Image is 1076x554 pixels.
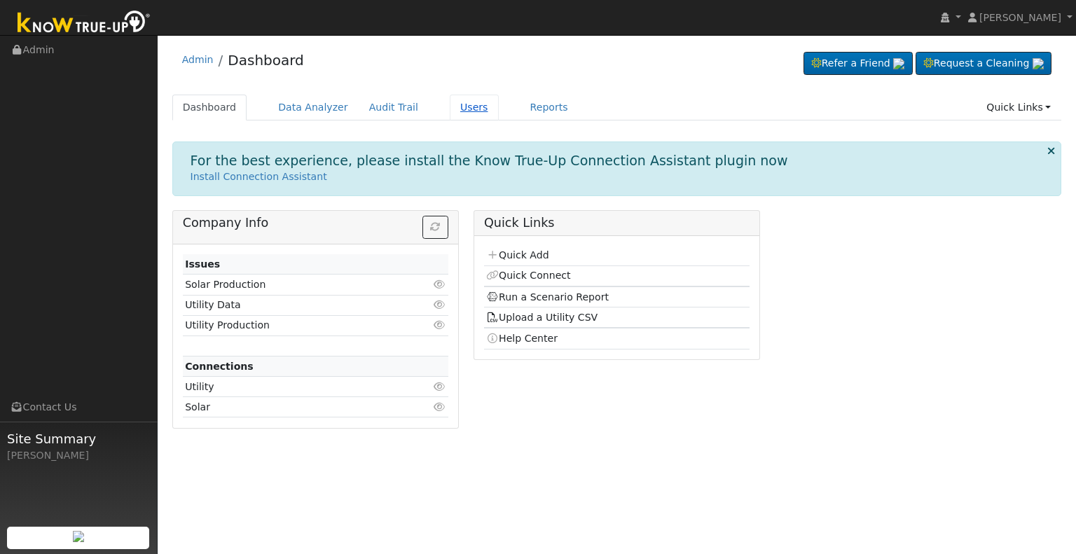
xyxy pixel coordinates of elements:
h5: Quick Links [484,216,750,230]
a: Admin [182,54,214,65]
i: Click to view [434,402,446,412]
a: Users [450,95,499,120]
a: Quick Connect [486,270,570,281]
td: Utility Production [183,315,406,335]
td: Solar Production [183,275,406,295]
a: Quick Links [976,95,1061,120]
a: Dashboard [228,52,304,69]
a: Dashboard [172,95,247,120]
i: Click to view [434,320,446,330]
td: Utility Data [183,295,406,315]
a: Upload a Utility CSV [486,312,598,323]
img: retrieve [893,58,904,69]
td: Solar [183,397,406,417]
div: [PERSON_NAME] [7,448,150,463]
a: Request a Cleaning [916,52,1051,76]
td: Utility [183,377,406,397]
span: Site Summary [7,429,150,448]
img: retrieve [73,531,84,542]
i: Click to view [434,300,446,310]
strong: Issues [185,258,220,270]
a: Reports [520,95,579,120]
i: Click to view [434,279,446,289]
a: Quick Add [486,249,549,261]
img: Know True-Up [11,8,158,39]
a: Audit Trail [359,95,429,120]
a: Refer a Friend [803,52,913,76]
strong: Connections [185,361,254,372]
a: Help Center [486,333,558,344]
i: Click to view [434,382,446,392]
h1: For the best experience, please install the Know True-Up Connection Assistant plugin now [191,153,788,169]
a: Install Connection Assistant [191,171,327,182]
img: retrieve [1033,58,1044,69]
a: Data Analyzer [268,95,359,120]
span: [PERSON_NAME] [979,12,1061,23]
h5: Company Info [183,216,448,230]
a: Run a Scenario Report [486,291,609,303]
